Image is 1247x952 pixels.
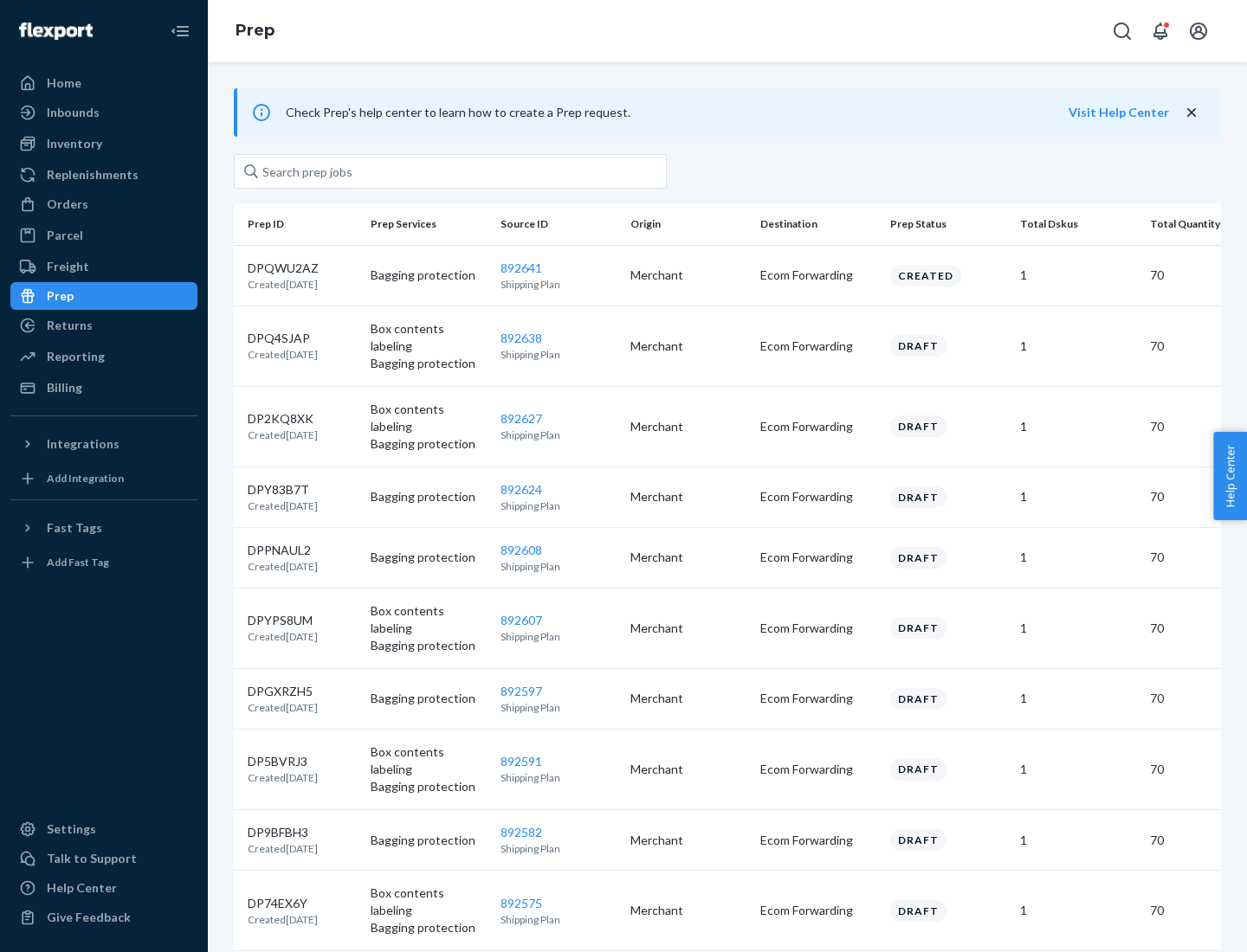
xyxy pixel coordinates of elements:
[47,471,124,486] div: Add Integration
[623,203,753,245] th: Origin
[47,850,137,867] div: Talk to Support
[10,69,197,97] a: Home
[248,824,318,841] p: DP9BFBH3
[890,486,947,508] div: Draft
[760,418,876,435] p: Ecom Forwarding
[371,778,487,795] p: Bagging protection
[10,130,197,158] a: Inventory
[630,488,746,505] p: Merchant
[630,761,746,778] p: Merchant
[248,912,318,927] p: Created [DATE]
[10,374,197,402] a: Billing
[248,428,318,442] p: Created [DATE]
[501,277,617,292] p: Shipping Plan
[10,465,197,492] a: Add Integration
[1020,549,1136,566] p: 1
[10,343,197,370] a: Reporting
[630,338,746,355] p: Merchant
[371,637,487,654] p: Bagging protection
[760,832,876,849] p: Ecom Forwarding
[371,320,487,355] p: Box contents labeling
[371,884,487,919] p: Box contents labeling
[883,203,1013,245] th: Prep Status
[10,845,197,872] a: Talk to Support
[1020,338,1136,355] p: 1
[1013,203,1143,245] th: Total Dskus
[1069,104,1169,121] button: Visit Help Center
[234,154,667,189] input: Search prep jobs
[10,282,197,310] a: Prep
[248,683,318,700] p: DPGXRZH5
[371,690,487,707] p: Bagging protection
[1020,488,1136,505] p: 1
[1020,761,1136,778] p: 1
[19,23,93,40] img: Flexport logo
[890,900,947,922] div: Draft
[501,754,542,769] a: 892591
[501,482,542,497] a: 892624
[248,895,318,912] p: DP74EX6Y
[47,135,102,152] div: Inventory
[371,832,487,849] p: Bagging protection
[501,896,542,910] a: 892575
[371,401,487,435] p: Box contents labeling
[10,253,197,280] a: Freight
[501,411,542,426] a: 892627
[760,690,876,707] p: Ecom Forwarding
[47,287,74,305] div: Prep
[47,166,139,183] div: Replenishments
[10,904,197,931] button: Give Feedback
[47,435,120,453] div: Integrations
[47,555,109,569] div: Add Fast Tag
[248,347,318,362] p: Created [DATE]
[10,99,197,126] a: Inbounds
[1020,418,1136,435] p: 1
[10,312,197,339] a: Returns
[630,902,746,919] p: Merchant
[494,203,623,245] th: Source ID
[501,543,542,557] a: 892608
[1181,14,1216,48] button: Open account menu
[371,267,487,284] p: Bagging protection
[760,488,876,505] p: Ecom Forwarding
[760,761,876,778] p: Ecom Forwarding
[248,542,318,559] p: DPPNAUL2
[371,602,487,637] p: Box contents labeling
[1020,902,1136,919] p: 1
[248,277,319,292] p: Created [DATE]
[501,499,617,513] p: Shipping Plan
[10,874,197,902] a: Help Center
[501,559,617,574] p: Shipping Plan
[371,743,487,778] p: Box contents labeling
[501,912,617,927] p: Shipping Plan
[47,519,102,537] div: Fast Tags
[630,620,746,637] p: Merchant
[630,832,746,849] p: Merchant
[47,879,117,897] div: Help Center
[47,348,105,365] div: Reporting
[501,428,617,442] p: Shipping Plan
[630,549,746,566] p: Merchant
[760,902,876,919] p: Ecom Forwarding
[10,514,197,542] button: Fast Tags
[248,410,318,428] p: DP2KQ8XK
[890,688,947,710] div: Draft
[1183,104,1200,122] button: close
[248,330,318,347] p: DPQ4SJAP
[1020,690,1136,707] p: 1
[501,613,542,627] a: 892607
[371,435,487,453] p: Bagging protection
[371,488,487,505] p: Bagging protection
[47,317,93,334] div: Returns
[10,222,197,249] a: Parcel
[501,825,542,839] a: 892582
[501,684,542,698] a: 892597
[248,612,318,629] p: DPYPS8UM
[890,829,947,851] div: Draft
[630,690,746,707] p: Merchant
[248,770,318,785] p: Created [DATE]
[890,758,947,780] div: Draft
[248,841,318,856] p: Created [DATE]
[501,347,617,362] p: Shipping Plan
[47,104,100,121] div: Inbounds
